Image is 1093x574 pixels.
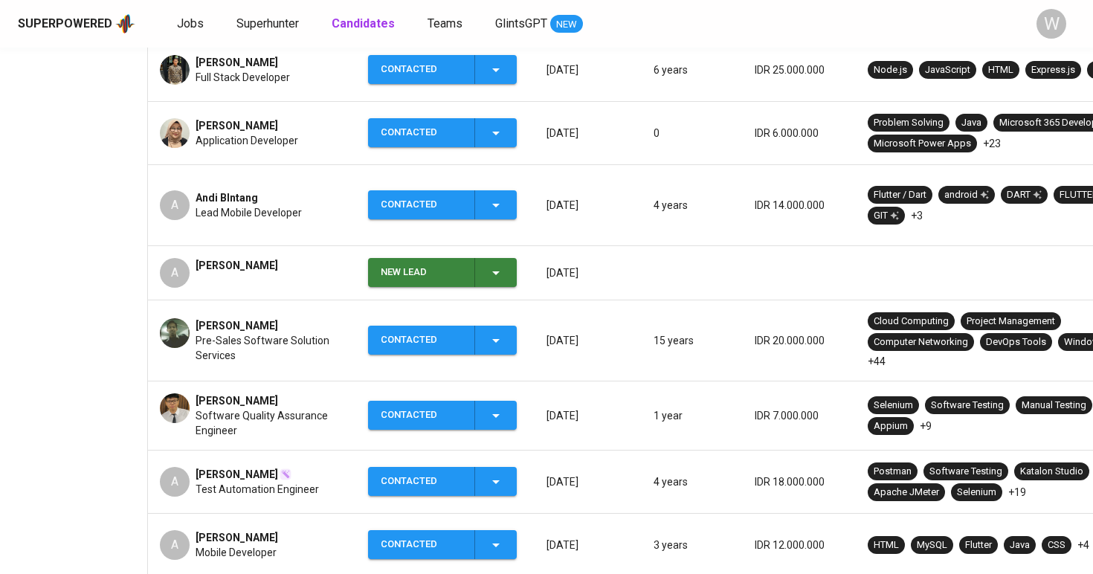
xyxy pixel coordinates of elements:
[546,265,630,280] p: [DATE]
[177,16,204,30] span: Jobs
[381,401,462,430] div: Contacted
[1048,538,1065,552] div: CSS
[874,137,971,151] div: Microsoft Power Apps
[868,354,886,369] p: +44
[1007,188,1042,202] div: DART
[368,401,517,430] button: Contacted
[874,399,913,413] div: Selenium
[874,465,912,479] div: Postman
[381,467,462,496] div: Contacted
[196,318,278,333] span: [PERSON_NAME]
[654,198,731,213] p: 4 years
[236,16,299,30] span: Superhunter
[550,17,583,32] span: NEW
[961,116,981,130] div: Java
[546,538,630,552] p: [DATE]
[1031,63,1075,77] div: Express.js
[546,126,630,141] p: [DATE]
[654,474,731,489] p: 4 years
[368,55,517,84] button: Contacted
[196,408,344,438] span: Software Quality Assurance Engineer
[196,482,319,497] span: Test Automation Engineer
[874,209,899,223] div: GIT
[920,419,932,433] p: +9
[986,335,1046,349] div: DevOps Tools
[160,530,190,560] div: A
[18,13,135,35] a: Superpoweredapp logo
[177,15,207,33] a: Jobs
[1077,538,1089,552] p: +4
[654,538,731,552] p: 3 years
[381,55,462,84] div: Contacted
[196,333,344,363] span: Pre-Sales Software Solution Services
[911,208,923,223] p: +3
[755,198,844,213] p: IDR 14.000.000
[381,258,462,287] div: New Lead
[874,335,968,349] div: Computer Networking
[381,190,462,219] div: Contacted
[160,258,190,288] div: A
[1022,399,1086,413] div: Manual Testing
[925,63,970,77] div: JavaScript
[944,188,989,202] div: android
[368,326,517,355] button: Contacted
[874,63,907,77] div: Node.js
[196,258,278,273] span: [PERSON_NAME]
[755,126,844,141] p: IDR 6.000.000
[654,333,731,348] p: 15 years
[929,465,1002,479] div: Software Testing
[196,190,258,205] span: Andi BIntang
[654,62,731,77] p: 6 years
[755,474,844,489] p: IDR 18.000.000
[368,530,517,559] button: Contacted
[755,333,844,348] p: IDR 20.000.000
[654,126,731,141] p: 0
[967,315,1055,329] div: Project Management
[196,545,277,560] span: Mobile Developer
[368,258,517,287] button: New Lead
[755,408,844,423] p: IDR 7.000.000
[988,63,1013,77] div: HTML
[115,13,135,35] img: app logo
[428,16,462,30] span: Teams
[196,393,278,408] span: [PERSON_NAME]
[236,15,302,33] a: Superhunter
[546,333,630,348] p: [DATE]
[196,118,278,133] span: [PERSON_NAME]
[368,467,517,496] button: Contacted
[196,70,290,85] span: Full Stack Developer
[332,16,395,30] b: Candidates
[160,55,190,85] img: c2c93f0431ad72eadc08c2b73f088c59.png
[755,538,844,552] p: IDR 12.000.000
[332,15,398,33] a: Candidates
[546,474,630,489] p: [DATE]
[495,16,547,30] span: GlintsGPT
[428,15,465,33] a: Teams
[1036,9,1066,39] div: W
[160,393,190,423] img: 6e5bad94f7ee660885fe2f0c97be2717.jpeg
[1020,465,1083,479] div: Katalon Studio
[18,16,112,33] div: Superpowered
[1008,485,1026,500] p: +19
[495,15,583,33] a: GlintsGPT NEW
[546,62,630,77] p: [DATE]
[196,467,278,482] span: [PERSON_NAME]
[381,530,462,559] div: Contacted
[196,530,278,545] span: [PERSON_NAME]
[196,205,302,220] span: Lead Mobile Developer
[381,326,462,355] div: Contacted
[196,133,298,148] span: Application Developer
[546,198,630,213] p: [DATE]
[160,318,190,348] img: 1cd9b10d30a56d8ead7fb1c1e2e23ef3.jpg
[917,538,947,552] div: MySQL
[160,467,190,497] div: A
[160,118,190,148] img: 720567fd0ab52c5549dd6e137fcb69d8.jpg
[196,55,278,70] span: [PERSON_NAME]
[546,408,630,423] p: [DATE]
[965,538,992,552] div: Flutter
[983,136,1001,151] p: +23
[381,118,462,147] div: Contacted
[1010,538,1030,552] div: Java
[368,190,517,219] button: Contacted
[280,468,291,480] img: magic_wand.svg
